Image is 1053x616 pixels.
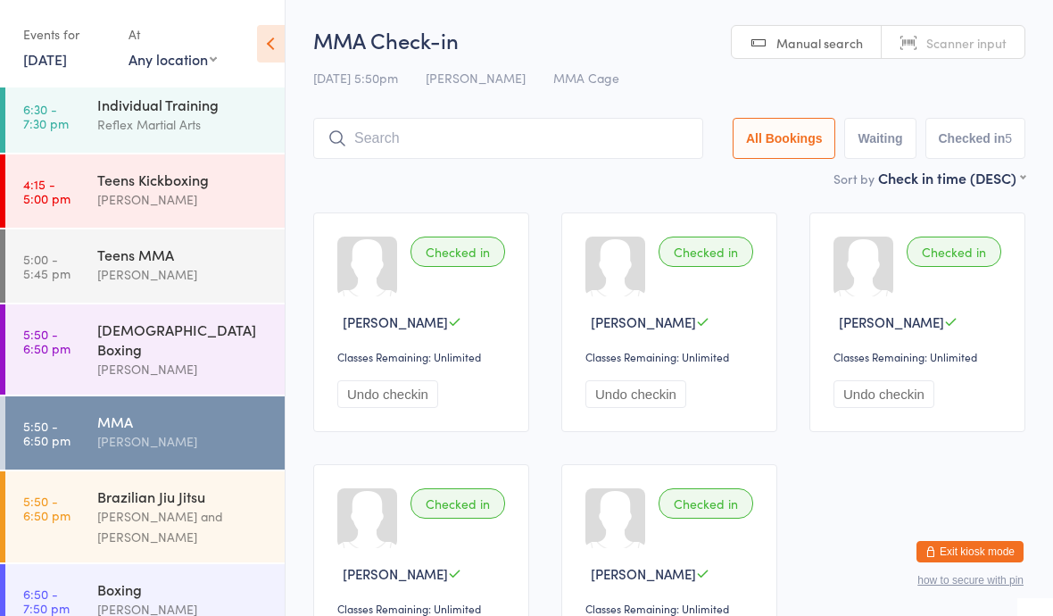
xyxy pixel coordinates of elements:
button: Undo checkin [337,380,438,408]
div: Teens MMA [97,245,269,264]
div: [PERSON_NAME] and [PERSON_NAME] [97,506,269,547]
span: [PERSON_NAME] [343,564,448,583]
a: 5:50 -6:50 pm[DEMOGRAPHIC_DATA] Boxing[PERSON_NAME] [5,304,285,395]
div: 5 [1005,131,1012,146]
div: Any location [129,49,217,69]
span: [PERSON_NAME] [426,69,526,87]
input: Search [313,118,703,159]
span: [PERSON_NAME] [839,312,944,331]
div: Events for [23,20,111,49]
time: 5:00 - 5:45 pm [23,252,70,280]
time: 4:15 - 5:00 pm [23,177,70,205]
div: Reflex Martial Arts [97,114,269,135]
div: Checked in [659,488,753,519]
div: Checked in [410,237,505,267]
div: Brazilian Jiu Jitsu [97,487,269,506]
time: 5:50 - 6:50 pm [23,419,70,447]
button: Undo checkin [833,380,934,408]
button: Waiting [844,118,916,159]
span: Scanner input [926,34,1007,52]
div: [PERSON_NAME] [97,431,269,452]
div: At [129,20,217,49]
div: Classes Remaining: Unlimited [585,601,759,616]
a: 5:50 -6:50 pmMMA[PERSON_NAME] [5,396,285,470]
button: Undo checkin [585,380,686,408]
time: 6:30 - 7:30 pm [23,102,69,130]
button: how to secure with pin [917,574,1024,587]
a: 5:50 -6:50 pmBrazilian Jiu Jitsu[PERSON_NAME] and [PERSON_NAME] [5,471,285,562]
button: Checked in5 [925,118,1026,159]
div: [DEMOGRAPHIC_DATA] Boxing [97,320,269,359]
time: 5:50 - 6:50 pm [23,327,70,355]
div: Checked in [410,488,505,519]
div: [PERSON_NAME] [97,359,269,379]
time: 6:50 - 7:50 pm [23,587,70,615]
div: MMA [97,412,269,431]
div: Classes Remaining: Unlimited [833,349,1007,364]
div: Boxing [97,579,269,599]
h2: MMA Check-in [313,25,1025,54]
span: [DATE] 5:50pm [313,69,398,87]
label: Sort by [833,170,875,187]
div: Classes Remaining: Unlimited [337,349,510,364]
a: [DATE] [23,49,67,69]
div: [PERSON_NAME] [97,264,269,285]
span: [PERSON_NAME] [591,564,696,583]
span: MMA Cage [553,69,619,87]
time: 5:50 - 6:50 pm [23,494,70,522]
span: [PERSON_NAME] [591,312,696,331]
div: Checked in [659,237,753,267]
div: Teens Kickboxing [97,170,269,189]
div: Individual Training [97,95,269,114]
button: All Bookings [733,118,836,159]
a: 4:15 -5:00 pmTeens Kickboxing[PERSON_NAME] [5,154,285,228]
button: Exit kiosk mode [916,541,1024,562]
span: [PERSON_NAME] [343,312,448,331]
a: 5:00 -5:45 pmTeens MMA[PERSON_NAME] [5,229,285,303]
div: [PERSON_NAME] [97,189,269,210]
div: Classes Remaining: Unlimited [585,349,759,364]
span: Manual search [776,34,863,52]
div: Check in time (DESC) [878,168,1025,187]
div: Checked in [907,237,1001,267]
div: Classes Remaining: Unlimited [337,601,510,616]
a: 6:30 -7:30 pmIndividual TrainingReflex Martial Arts [5,79,285,153]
